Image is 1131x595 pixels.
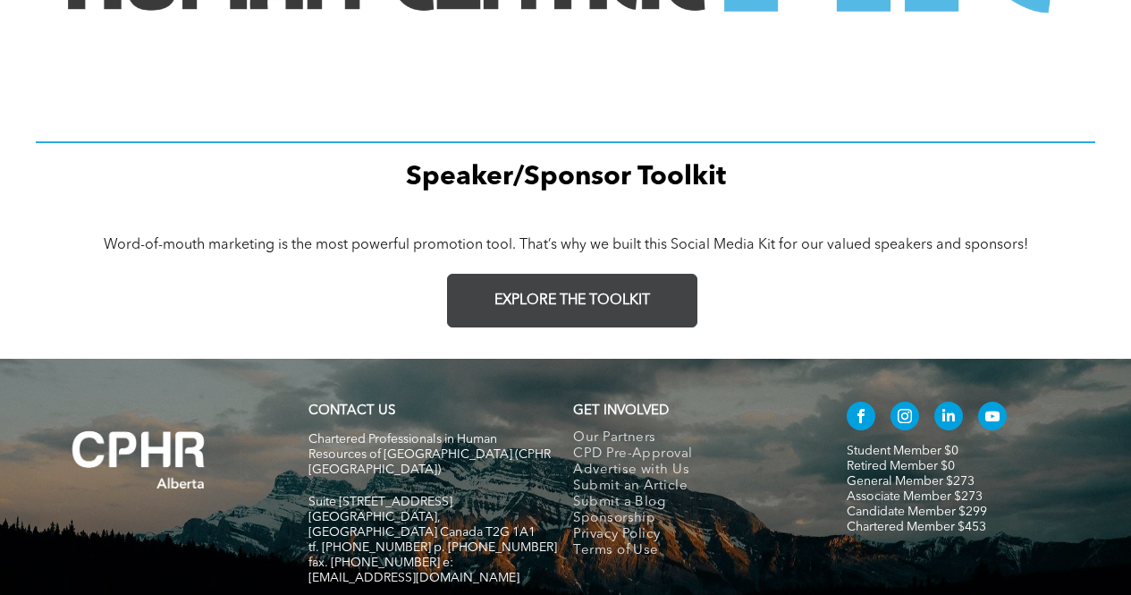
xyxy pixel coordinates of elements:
[573,479,809,495] a: Submit an Article
[890,402,919,435] a: instagram
[104,238,1028,252] span: Word-of-mouth marketing is the most powerful promotion tool. That’s why we built this Social Medi...
[573,511,809,527] a: Sponsorship
[573,463,809,479] a: Advertise with Us
[308,404,395,418] a: CONTACT US
[847,506,987,518] a: Candidate Member $299
[573,430,809,446] a: Our Partners
[308,511,536,539] span: [GEOGRAPHIC_DATA], [GEOGRAPHIC_DATA] Canada T2G 1A1
[308,496,452,508] span: Suite [STREET_ADDRESS]
[494,293,650,310] span: EXPLORE THE TOOLKIT
[573,543,809,559] a: Terms of Use
[978,402,1007,435] a: youtube
[573,527,809,543] a: Privacy Policy
[406,164,726,191] span: Speaker/Sponsor Toolkit
[847,460,955,472] a: Retired Member $0
[573,495,809,511] a: Submit a Blog
[847,490,983,503] a: Associate Member $273
[36,395,241,525] img: A white background with a few lines on it
[847,521,986,533] a: Chartered Member $453
[847,402,875,435] a: facebook
[447,274,697,327] a: EXPLORE THE TOOLKIT
[847,475,975,488] a: General Member $273
[308,541,557,554] span: tf. [PHONE_NUMBER] p. [PHONE_NUMBER]
[308,557,519,584] span: fax. [PHONE_NUMBER] e:[EMAIL_ADDRESS][DOMAIN_NAME]
[847,445,958,457] a: Student Member $0
[308,433,551,476] span: Chartered Professionals in Human Resources of [GEOGRAPHIC_DATA] (CPHR [GEOGRAPHIC_DATA])
[934,402,963,435] a: linkedin
[573,446,809,463] a: CPD Pre-Approval
[573,404,669,418] span: GET INVOLVED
